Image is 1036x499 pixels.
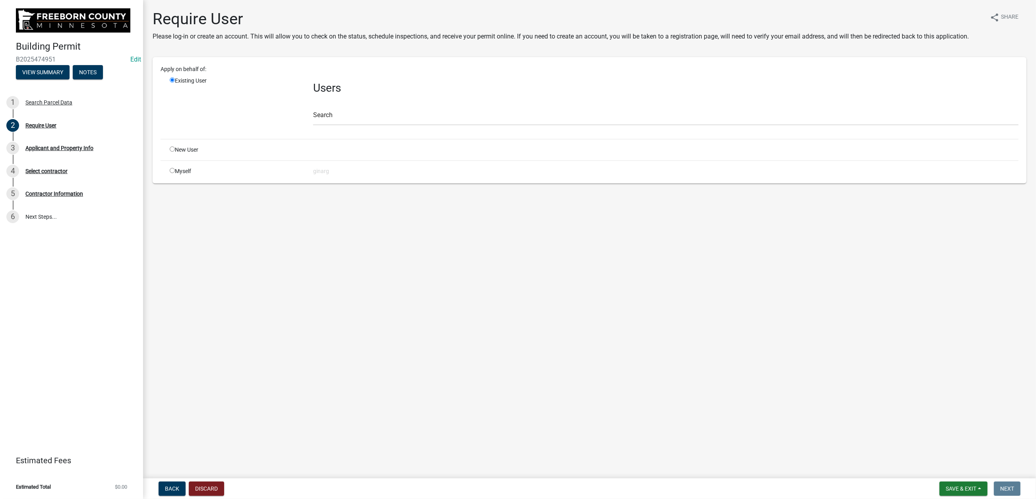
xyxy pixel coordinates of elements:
div: 5 [6,187,19,200]
span: $0.00 [115,484,127,489]
wm-modal-confirm: Summary [16,69,70,76]
img: Freeborn County, Minnesota [16,8,130,33]
div: 6 [6,210,19,223]
span: Save & Exit [946,486,976,492]
h1: Require User [153,10,969,29]
span: Back [165,486,179,492]
button: View Summary [16,65,70,79]
div: Require User [25,123,56,128]
div: Existing User [164,77,307,133]
span: B2025474951 [16,56,127,63]
button: Notes [73,65,103,79]
button: Save & Exit [939,482,988,496]
div: 3 [6,142,19,154]
div: Apply on behalf of: [155,65,1024,73]
div: Search Parcel Data [25,100,72,105]
h3: Users [313,81,1019,95]
wm-modal-confirm: Notes [73,69,103,76]
div: 4 [6,165,19,177]
button: Next [994,482,1021,496]
button: Discard [189,482,224,496]
span: Share [1001,13,1019,22]
button: shareShare [984,10,1025,25]
wm-modal-confirm: Edit Application Number [130,56,141,63]
a: Edit [130,56,141,63]
div: New User [164,146,307,154]
span: Estimated Total [16,484,51,489]
button: Back [159,482,186,496]
i: share [990,13,999,22]
div: Contractor Information [25,191,83,197]
div: 1 [6,96,19,109]
p: Please log-in or create an account. This will allow you to check on the status, schedule inspecti... [153,32,969,41]
div: 2 [6,119,19,132]
div: Applicant and Property Info [25,145,93,151]
a: Estimated Fees [6,453,130,468]
div: Myself [164,167,307,175]
span: Next [1000,486,1014,492]
h4: Building Permit [16,41,137,52]
div: Select contractor [25,168,68,174]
